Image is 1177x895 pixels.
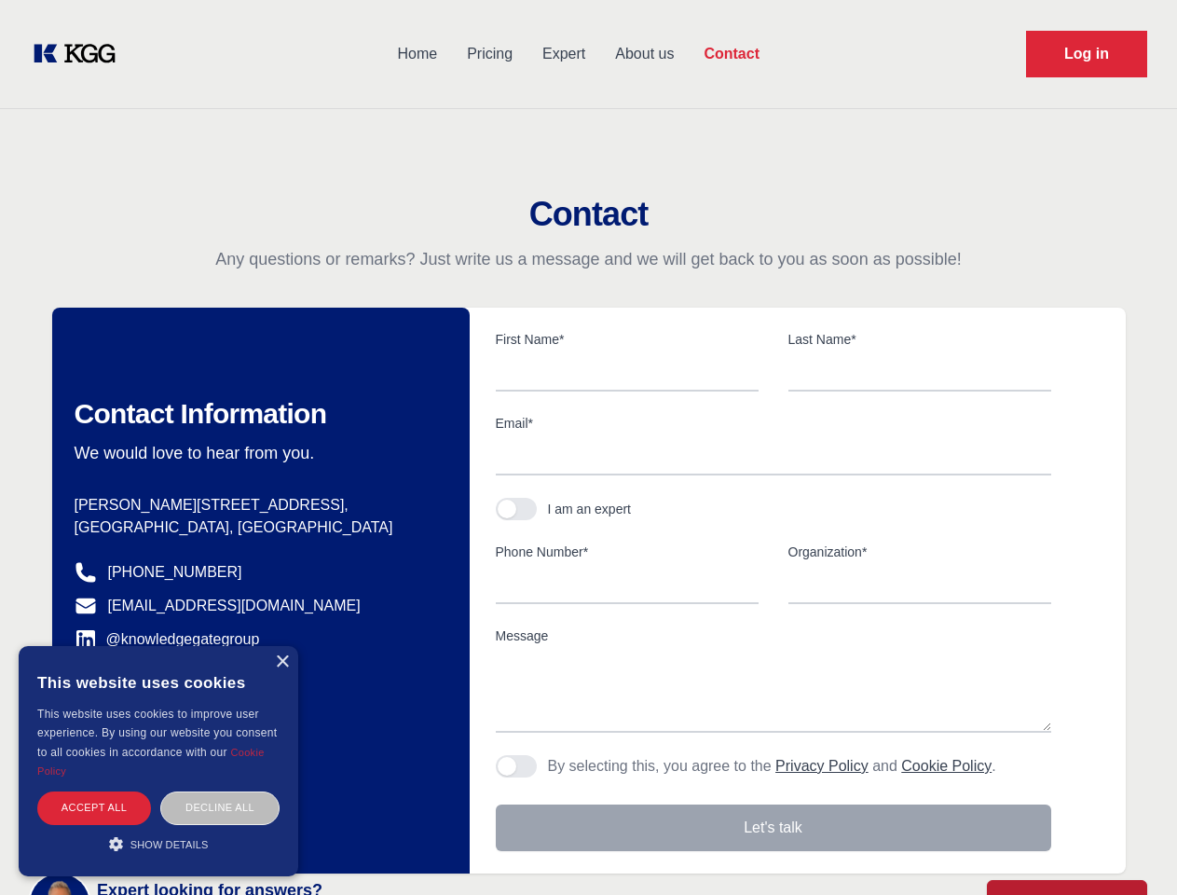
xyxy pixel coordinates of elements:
iframe: Chat Widget [1084,805,1177,895]
label: Email* [496,414,1051,433]
h2: Contact Information [75,397,440,431]
a: KOL Knowledge Platform: Talk to Key External Experts (KEE) [30,39,130,69]
h2: Contact [22,196,1155,233]
a: Cookie Policy [901,758,992,774]
p: Any questions or remarks? Just write us a message and we will get back to you as soon as possible! [22,248,1155,270]
p: We would love to hear from you. [75,442,440,464]
a: About us [600,30,689,78]
a: [PHONE_NUMBER] [108,561,242,584]
label: First Name* [496,330,759,349]
a: @knowledgegategroup [75,628,260,651]
label: Last Name* [788,330,1051,349]
a: Request Demo [1026,31,1147,77]
div: I am an expert [548,500,632,518]
a: Expert [527,30,600,78]
div: This website uses cookies [37,660,280,705]
div: Decline all [160,792,280,824]
p: [GEOGRAPHIC_DATA], [GEOGRAPHIC_DATA] [75,516,440,539]
a: Cookie Policy [37,747,265,777]
button: Let's talk [496,805,1051,851]
span: This website uses cookies to improve user experience. By using our website you consent to all coo... [37,708,277,759]
span: Show details [130,839,209,850]
label: Message [496,626,1051,645]
p: [PERSON_NAME][STREET_ADDRESS], [75,494,440,516]
a: [EMAIL_ADDRESS][DOMAIN_NAME] [108,595,361,617]
a: Privacy Policy [775,758,869,774]
a: Pricing [452,30,527,78]
p: By selecting this, you agree to the and . [548,755,996,778]
div: Accept all [37,792,151,824]
label: Organization* [788,543,1051,561]
label: Phone Number* [496,543,759,561]
div: Close [275,655,289,669]
a: Contact [689,30,774,78]
a: Home [382,30,452,78]
div: Show details [37,834,280,853]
